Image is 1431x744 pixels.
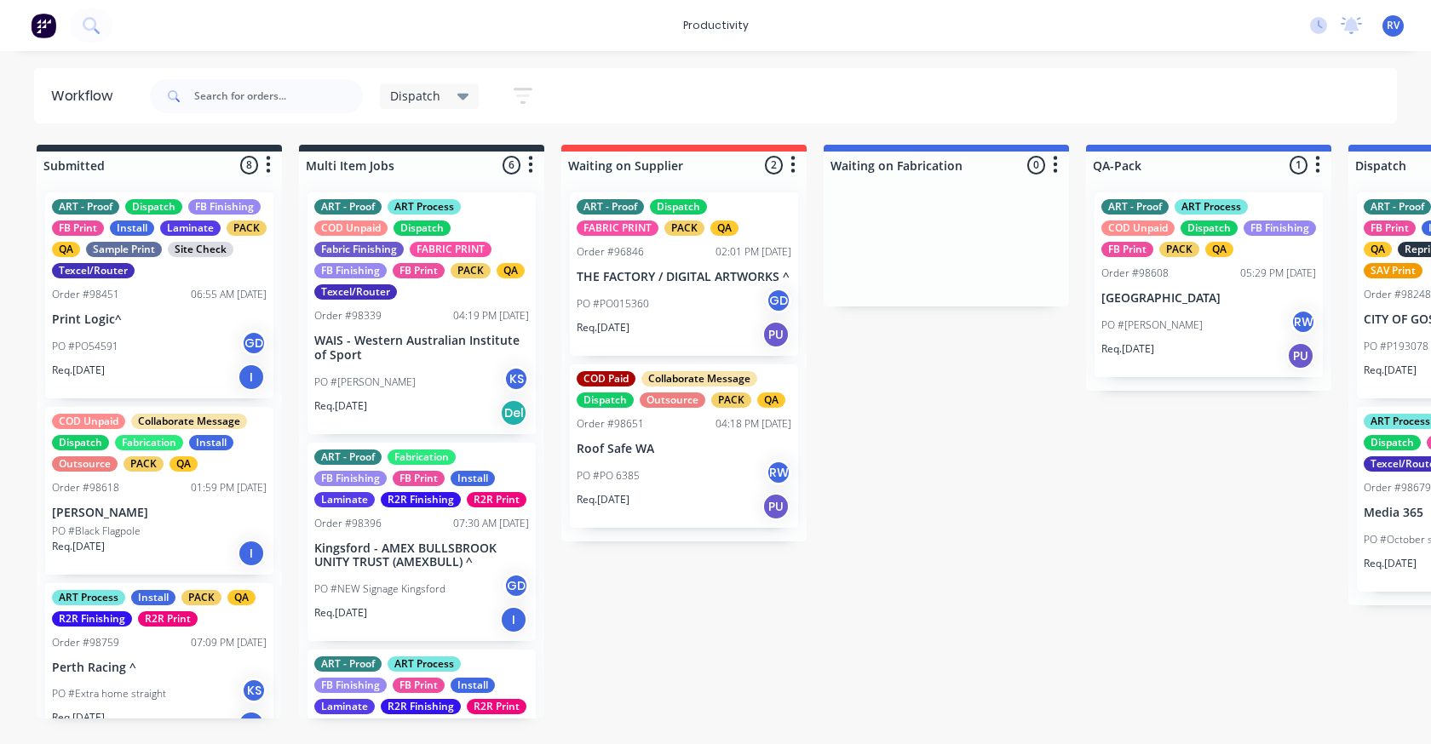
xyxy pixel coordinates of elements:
p: Roof Safe WA [577,442,791,456]
div: PACK [1159,242,1199,257]
div: RW [766,460,791,485]
div: Dispatch [125,199,182,215]
div: Site Check [168,242,233,257]
div: GD [766,288,791,313]
div: 02:01 PM [DATE] [715,244,791,260]
div: R2R Print [467,699,526,714]
div: Dispatch [650,199,707,215]
p: Req. [DATE] [1364,363,1417,378]
p: Req. [DATE] [52,363,105,378]
div: FB Print [393,263,445,278]
div: QA [170,456,198,472]
p: [GEOGRAPHIC_DATA] [1101,291,1316,306]
p: Req. [DATE] [314,398,367,414]
div: Sample Print [86,242,162,257]
div: KS [241,678,267,703]
div: Install [451,678,495,693]
div: Fabrication [115,435,183,450]
div: QA [52,242,80,257]
div: FB Finishing [314,678,387,693]
div: Order #98651 [577,416,644,432]
span: RV [1387,18,1399,33]
div: 04:19 PM [DATE] [453,308,529,323]
img: Factory [31,13,56,38]
div: QA [1205,242,1233,257]
div: QA [497,263,525,278]
p: Req. [DATE] [1364,556,1417,571]
div: Dispatch [1181,220,1238,236]
div: Outsource [640,392,705,408]
div: Install [189,435,233,450]
div: Install [451,471,495,486]
div: Dispatch [1364,435,1421,450]
p: [PERSON_NAME] [52,506,267,520]
div: FABRIC PRINT [577,220,658,236]
div: FABRIC PRINT [410,242,491,257]
div: PACK [711,392,751,408]
div: COD Unpaid [1101,220,1175,236]
div: FB Print [1364,220,1416,236]
div: COD Unpaid [52,414,125,429]
div: COD PaidCollaborate MessageDispatchOutsourcePACKQAOrder #9865104:18 PM [DATE]Roof Safe WAPO #PO 6... [570,364,798,528]
p: Req. [DATE] [577,320,629,335]
div: FB Print [1101,242,1153,257]
div: ART - Proof [314,449,382,465]
div: Texcel/Router [52,263,135,278]
span: Dispatch [390,87,440,105]
p: PO #Extra home straight [52,686,166,701]
div: ART - Proof [314,199,382,215]
div: R2R Print [467,492,526,507]
div: I [238,711,265,738]
div: ART Process [388,199,461,215]
div: FB Print [393,678,445,693]
div: Order #96846 [577,244,644,260]
div: FB Print [52,220,104,236]
div: I [238,363,265,391]
div: ART - ProofDispatchFABRIC PRINTPACKQAOrder #9684602:01 PM [DATE]THE FACTORY / DIGITAL ARTWORKS ^P... [570,192,798,356]
div: Order #98679 [1364,480,1431,495]
div: PU [762,321,790,348]
div: Order #98759 [52,635,119,650]
div: COD Paid [577,371,635,386]
div: FB Finishing [314,263,387,278]
div: PACK [124,456,164,472]
div: ART - Proof [1364,199,1431,215]
div: RW [1290,309,1316,335]
div: Texcel/Router [314,284,397,300]
div: 06:55 AM [DATE] [191,287,267,302]
div: PACK [664,220,704,236]
div: R2R Print [138,611,198,627]
p: Print Logic^ [52,312,267,327]
div: PACK [227,220,267,236]
p: PO #PO54591 [52,339,118,354]
p: Req. [DATE] [314,605,367,621]
div: Order #98339 [314,308,382,323]
p: WAIS - Western Australian Institute of Sport [314,334,529,363]
p: Req. [DATE] [577,492,629,507]
p: PO #[PERSON_NAME] [314,375,416,390]
p: PO #P193078 [1364,339,1428,354]
div: Order #98451 [52,287,119,302]
div: COD Unpaid [314,220,388,236]
div: ART - ProofDispatchFB FinishingFB PrintInstallLaminatePACKQASample PrintSite CheckTexcel/RouterOr... [45,192,273,398]
div: Dispatch [394,220,451,236]
div: QA [757,392,785,408]
div: Laminate [160,220,221,236]
div: Workflow [51,86,121,106]
input: Search for orders... [194,79,363,113]
div: 01:59 PM [DATE] [191,480,267,495]
div: Fabric Finishing [314,242,404,257]
div: Install [110,220,154,236]
div: Install [131,590,175,605]
div: COD UnpaidCollaborate MessageDispatchFabricationInstallOutsourcePACKQAOrder #9861801:59 PM [DATE]... [45,407,273,575]
p: PO #PO015360 [577,296,649,312]
p: Req. [DATE] [1101,341,1154,357]
div: Outsource [52,456,118,472]
div: KS [503,366,529,392]
p: Req. [DATE] [52,710,105,725]
div: Order #98248 [1364,287,1431,302]
div: FB Finishing [314,471,387,486]
div: Laminate [314,492,375,507]
div: QA [1364,242,1392,257]
div: 04:18 PM [DATE] [715,416,791,432]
